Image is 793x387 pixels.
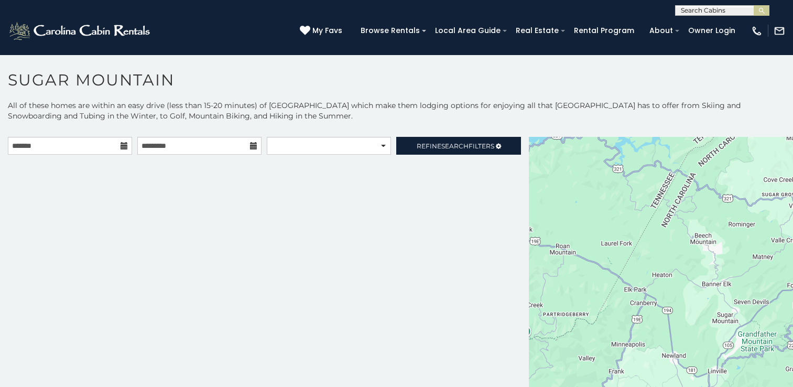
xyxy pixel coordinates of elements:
img: mail-regular-white.png [774,25,785,37]
a: Real Estate [510,23,564,39]
a: Browse Rentals [355,23,425,39]
img: White-1-2.png [8,20,153,41]
span: Refine Filters [417,142,494,150]
a: RefineSearchFilters [396,137,520,155]
a: Local Area Guide [430,23,506,39]
span: My Favs [312,25,342,36]
img: phone-regular-white.png [751,25,763,37]
a: Rental Program [569,23,639,39]
a: My Favs [300,25,345,37]
a: Owner Login [683,23,741,39]
span: Search [441,142,469,150]
a: About [644,23,678,39]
